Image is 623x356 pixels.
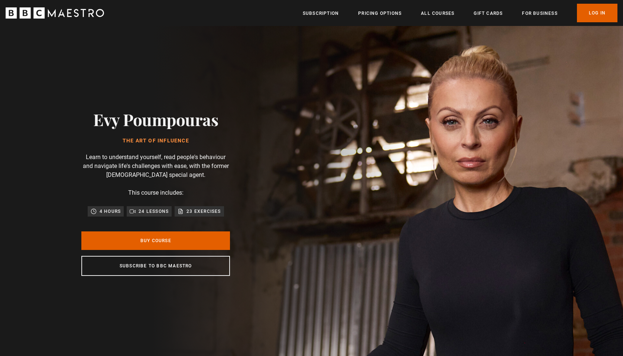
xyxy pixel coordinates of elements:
a: Subscribe to BBC Maestro [81,256,230,276]
p: 23 exercises [186,208,221,215]
p: 24 lessons [139,208,169,215]
a: Log In [577,4,617,22]
svg: BBC Maestro [6,7,104,19]
a: Buy Course [81,231,230,250]
a: Pricing Options [358,10,402,17]
a: Gift Cards [474,10,503,17]
p: This course includes: [128,188,184,197]
h1: The Art of Influence [93,138,218,144]
a: Subscription [303,10,339,17]
a: For business [522,10,557,17]
p: Learn to understand yourself, read people's behaviour and navigate life's challenges with ease, w... [81,153,230,179]
h2: Evy Poumpouras [93,110,218,129]
a: All Courses [421,10,454,17]
p: 4 hours [100,208,121,215]
nav: Primary [303,4,617,22]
